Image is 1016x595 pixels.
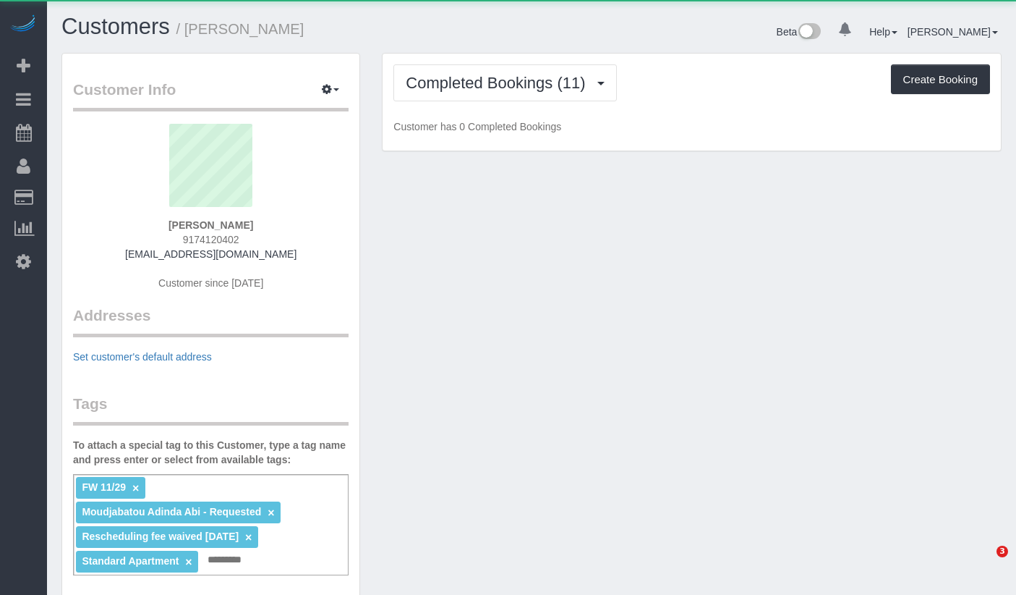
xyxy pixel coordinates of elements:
[73,79,349,111] legend: Customer Info
[73,393,349,426] legend: Tags
[869,26,897,38] a: Help
[176,21,304,37] small: / [PERSON_NAME]
[393,64,616,101] button: Completed Bookings (11)
[168,219,253,231] strong: [PERSON_NAME]
[183,234,239,245] span: 9174120402
[245,531,252,544] a: ×
[406,74,592,92] span: Completed Bookings (11)
[9,14,38,35] img: Automaid Logo
[82,531,239,542] span: Rescheduling fee waived [DATE]
[185,556,192,568] a: ×
[891,64,990,95] button: Create Booking
[73,351,212,363] a: Set customer's default address
[82,506,261,518] span: Moudjabatou Adinda Abi - Requested
[82,481,126,493] span: FW 11/29
[158,277,263,289] span: Customer since [DATE]
[73,438,349,467] label: To attach a special tag to this Customer, type a tag name and press enter or select from availabl...
[132,482,139,494] a: ×
[82,555,179,567] span: Standard Apartment
[125,248,296,260] a: [EMAIL_ADDRESS][DOMAIN_NAME]
[797,23,821,42] img: New interface
[996,546,1008,557] span: 3
[268,507,274,519] a: ×
[61,14,170,39] a: Customers
[393,119,990,134] p: Customer has 0 Completed Bookings
[777,26,821,38] a: Beta
[967,546,1002,581] iframe: Intercom live chat
[908,26,998,38] a: [PERSON_NAME]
